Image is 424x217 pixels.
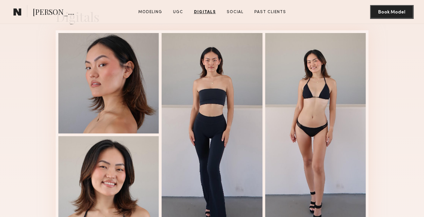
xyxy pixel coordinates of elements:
[191,9,219,15] a: Digitals
[224,9,246,15] a: Social
[33,7,80,19] span: [PERSON_NAME]
[252,9,289,15] a: Past Clients
[370,5,413,19] button: Book Model
[170,9,186,15] a: UGC
[136,9,165,15] a: Modeling
[370,9,413,14] a: Book Model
